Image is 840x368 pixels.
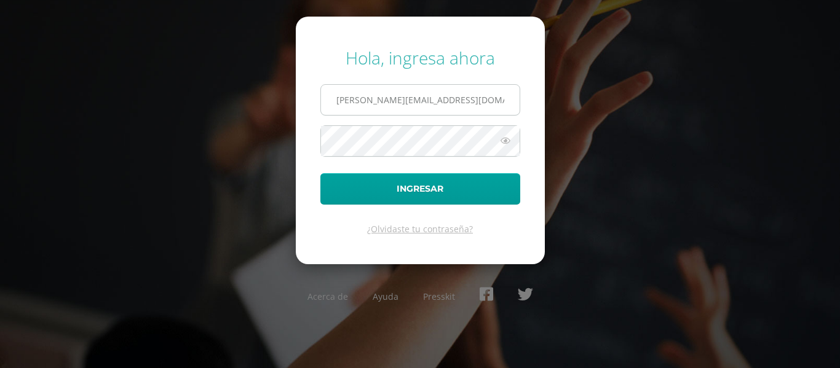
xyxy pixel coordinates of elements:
[320,46,520,69] div: Hola, ingresa ahora
[321,85,520,115] input: Correo electrónico o usuario
[307,291,348,302] a: Acerca de
[367,223,473,235] a: ¿Olvidaste tu contraseña?
[320,173,520,205] button: Ingresar
[423,291,455,302] a: Presskit
[373,291,398,302] a: Ayuda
